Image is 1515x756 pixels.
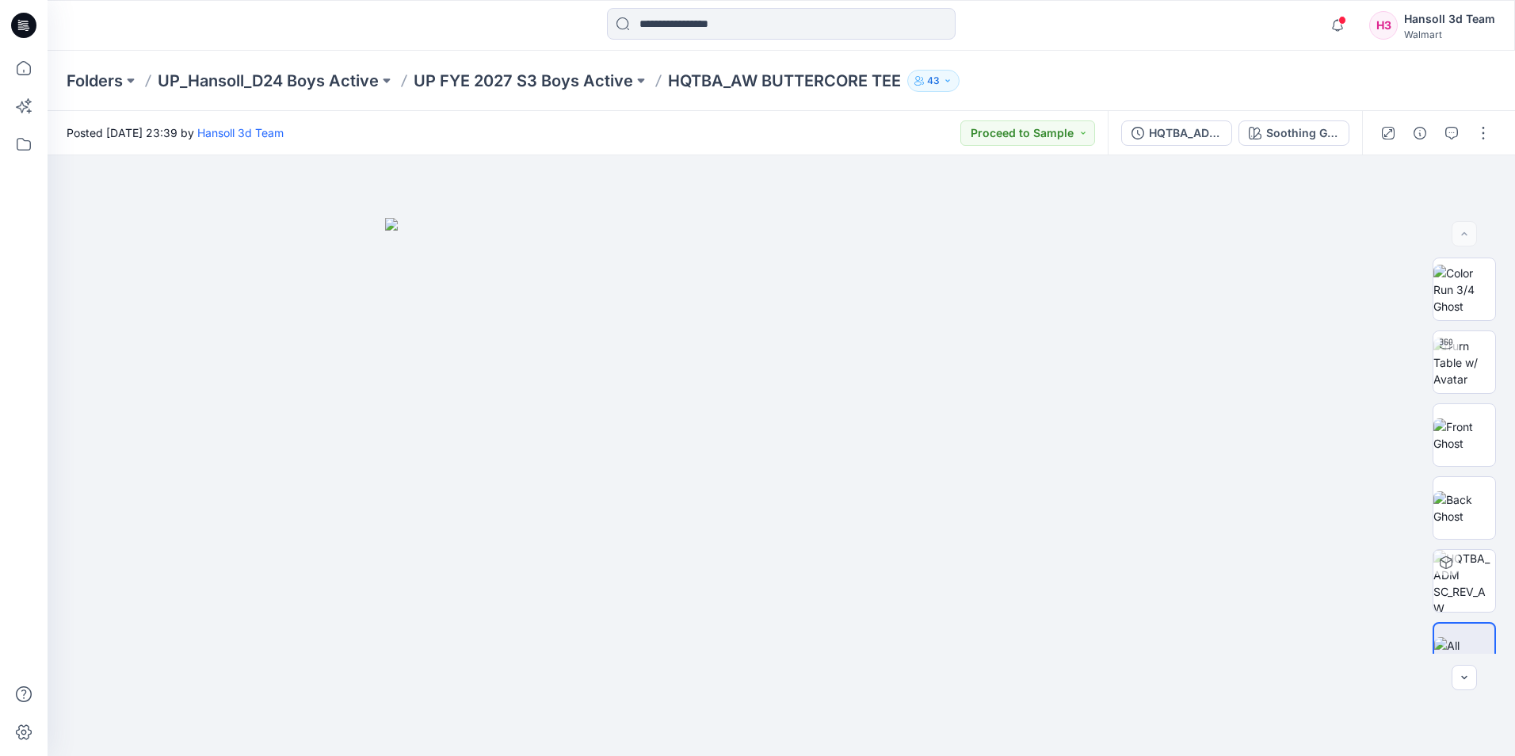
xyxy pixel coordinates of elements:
[1121,120,1232,146] button: HQTBA_ADM FC_REV_AW BUTTERCORE TEE
[927,72,940,90] p: 43
[1434,637,1494,670] img: All colorways
[1404,29,1495,40] div: Walmart
[414,70,633,92] a: UP FYE 2027 S3 Boys Active
[67,124,284,141] span: Posted [DATE] 23:39 by
[67,70,123,92] a: Folders
[1433,550,1495,612] img: HQTBA_ADM SC_REV_AW BUTTERCORE TEE Soothing Grey
[1433,338,1495,388] img: Turn Table w/ Avatar
[1407,120,1433,146] button: Details
[158,70,379,92] a: UP_Hansoll_D24 Boys Active
[1433,491,1495,525] img: Back Ghost
[1404,10,1495,29] div: Hansoll 3d Team
[1369,11,1398,40] div: H3
[1266,124,1339,142] div: Soothing Grey
[1149,124,1222,142] div: HQTBA_ADM FC_REV_AW BUTTERCORE TEE
[385,218,1177,756] img: eyJhbGciOiJIUzI1NiIsImtpZCI6IjAiLCJzbHQiOiJzZXMiLCJ0eXAiOiJKV1QifQ.eyJkYXRhIjp7InR5cGUiOiJzdG9yYW...
[668,70,901,92] p: HQTBA_AW BUTTERCORE TEE
[197,126,284,139] a: Hansoll 3d Team
[907,70,960,92] button: 43
[1238,120,1349,146] button: Soothing Grey
[1433,418,1495,452] img: Front Ghost
[1433,265,1495,315] img: Color Run 3/4 Ghost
